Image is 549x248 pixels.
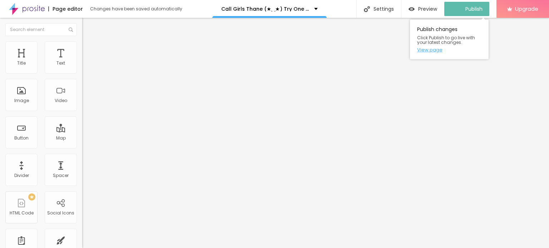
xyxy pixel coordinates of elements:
[515,6,538,12] span: Upgrade
[56,61,65,66] div: Text
[418,6,437,12] span: Preview
[5,23,77,36] input: Search element
[14,98,29,103] div: Image
[47,211,74,216] div: Social Icons
[55,98,67,103] div: Video
[10,211,34,216] div: HTML Code
[14,173,29,178] div: Divider
[364,6,370,12] img: Icone
[17,61,26,66] div: Title
[69,27,73,32] img: Icone
[48,6,83,11] div: Page editor
[410,20,489,59] div: Publish changes
[14,136,29,141] div: Button
[465,6,483,12] span: Publish
[90,7,182,11] div: Changes have been saved automatically
[444,2,489,16] button: Publish
[53,173,69,178] div: Spacer
[401,2,444,16] button: Preview
[56,136,66,141] div: Map
[409,6,415,12] img: view-1.svg
[417,35,481,45] span: Click Publish to go live with your latest changes.
[417,47,481,52] a: View page
[82,18,549,248] iframe: Editor
[221,6,309,11] p: Call Girls Thane (★‿★) Try One Of The our Best Russian Mumbai Escorts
